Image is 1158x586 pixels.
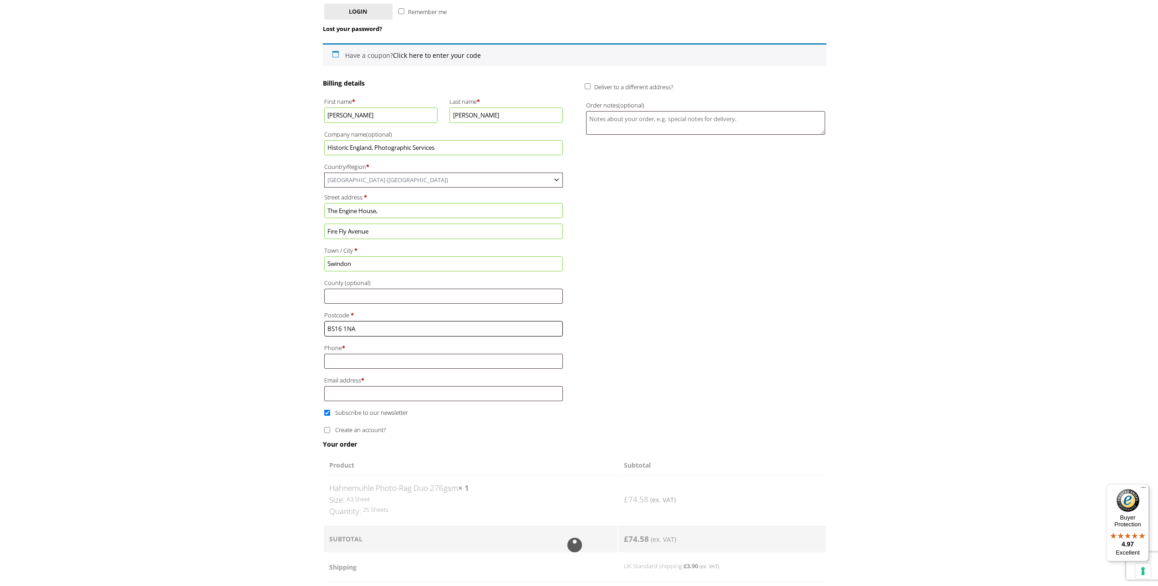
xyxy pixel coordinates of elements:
input: Apartment, suite, unit, etc. (optional) [324,224,563,239]
input: Create an account? [324,427,330,433]
a: Enter your coupon code [393,51,481,60]
label: Email address [324,374,563,386]
button: Menu [1138,484,1149,495]
input: Remember me [398,8,404,14]
p: Buyer Protection [1107,514,1149,528]
label: Country/Region [324,161,563,173]
p: Excellent [1107,549,1149,556]
button: Your consent preferences for tracking technologies [1135,563,1151,579]
span: (optional) [345,279,371,287]
input: House number and street name [324,203,563,218]
label: County [324,277,563,289]
input: Subscribe to our newsletter [324,410,330,416]
span: Deliver to a different address? [594,83,673,91]
span: 4.97 [1122,540,1134,548]
label: Town / City [324,245,563,256]
span: Create an account? [335,426,386,434]
label: Phone [324,342,563,354]
span: Remember me [408,8,447,16]
button: Trusted Shops TrustmarkBuyer Protection4.97Excellent [1107,484,1149,561]
span: (optional) [366,130,392,138]
span: Subscribe to our newsletter [335,408,408,417]
h3: Billing details [323,79,565,87]
span: Country/Region [324,173,563,188]
label: Order notes [586,99,825,111]
img: Trusted Shops Trustmark [1117,489,1139,512]
label: First name [324,96,438,107]
label: Company name [324,128,563,140]
h3: Your order [323,440,826,448]
input: Deliver to a different address? [585,83,591,89]
span: (optional) [618,101,644,109]
button: Login [324,4,393,20]
span: United Kingdom (UK) [325,173,563,187]
div: Have a coupon? [323,43,826,66]
label: Last name [449,96,563,107]
a: Lost your password? [323,25,382,33]
label: Street address [324,191,563,203]
label: Postcode [324,309,563,321]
